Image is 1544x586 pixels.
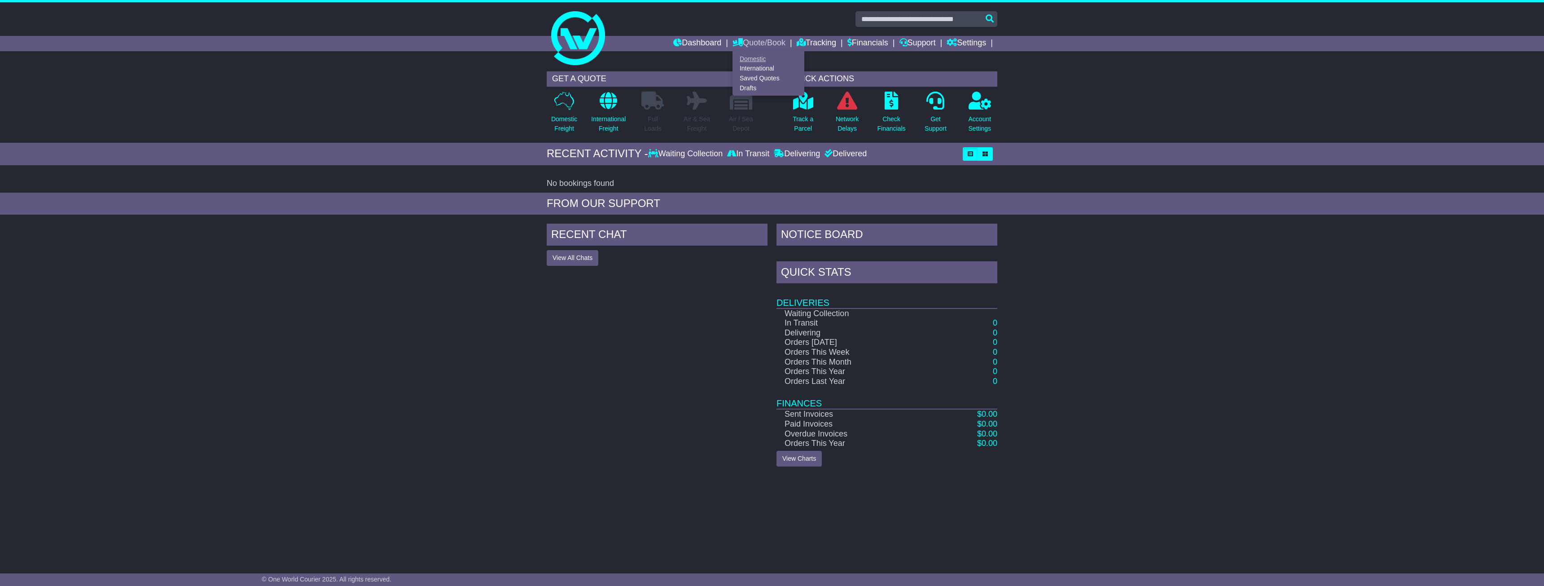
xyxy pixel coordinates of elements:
[776,439,937,449] td: Orders This Year
[776,357,937,367] td: Orders This Month
[673,36,721,51] a: Dashboard
[733,83,804,93] a: Drafts
[982,439,997,448] span: 0.00
[797,36,836,51] a: Tracking
[733,64,804,74] a: International
[733,51,804,96] div: Quote/Book
[591,115,626,133] p: International Freight
[641,115,664,133] p: Full Loads
[772,149,822,159] div: Delivering
[877,91,906,138] a: CheckFinancials
[776,377,937,387] td: Orders Last Year
[776,409,937,419] td: Sent Invoices
[551,91,578,138] a: DomesticFreight
[925,115,947,133] p: Get Support
[547,71,759,87] div: GET A QUOTE
[776,308,937,319] td: Waiting Collection
[591,91,626,138] a: InternationalFreight
[729,115,753,133] p: Air / Sea Depot
[993,377,997,386] a: 0
[776,338,937,348] td: Orders [DATE]
[776,328,937,338] td: Delivering
[977,419,997,428] a: $0.00
[733,54,804,64] a: Domestic
[982,419,997,428] span: 0.00
[776,386,997,409] td: Finances
[776,348,937,357] td: Orders This Week
[776,419,937,429] td: Paid Invoices
[993,328,997,337] a: 0
[924,91,947,138] a: GetSupport
[684,115,710,133] p: Air & Sea Freight
[982,429,997,438] span: 0.00
[262,576,391,583] span: © One World Courier 2025. All rights reserved.
[993,338,997,347] a: 0
[547,197,997,210] div: FROM OUR SUPPORT
[547,224,768,248] div: RECENT CHAT
[648,149,725,159] div: Waiting Collection
[969,115,991,133] p: Account Settings
[977,410,997,419] a: $0.00
[776,429,937,439] td: Overdue Invoices
[776,367,937,377] td: Orders This Year
[776,224,997,248] div: NOTICE BOARD
[733,74,804,84] a: Saved Quotes
[993,357,997,366] a: 0
[899,36,936,51] a: Support
[547,250,598,266] button: View All Chats
[793,115,813,133] p: Track a Parcel
[547,179,997,189] div: No bookings found
[982,410,997,419] span: 0.00
[776,451,822,467] a: View Charts
[776,318,937,328] td: In Transit
[776,261,997,286] div: Quick Stats
[836,115,859,133] p: Network Delays
[968,91,992,138] a: AccountSettings
[725,149,772,159] div: In Transit
[993,318,997,327] a: 0
[993,348,997,357] a: 0
[776,286,997,308] td: Deliveries
[993,367,997,376] a: 0
[785,71,997,87] div: QUICK ACTIONS
[835,91,859,138] a: NetworkDelays
[947,36,986,51] a: Settings
[977,429,997,438] a: $0.00
[547,147,648,160] div: RECENT ACTIVITY -
[551,115,577,133] p: Domestic Freight
[847,36,888,51] a: Financials
[792,91,814,138] a: Track aParcel
[733,36,785,51] a: Quote/Book
[822,149,867,159] div: Delivered
[977,439,997,448] a: $0.00
[877,115,906,133] p: Check Financials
